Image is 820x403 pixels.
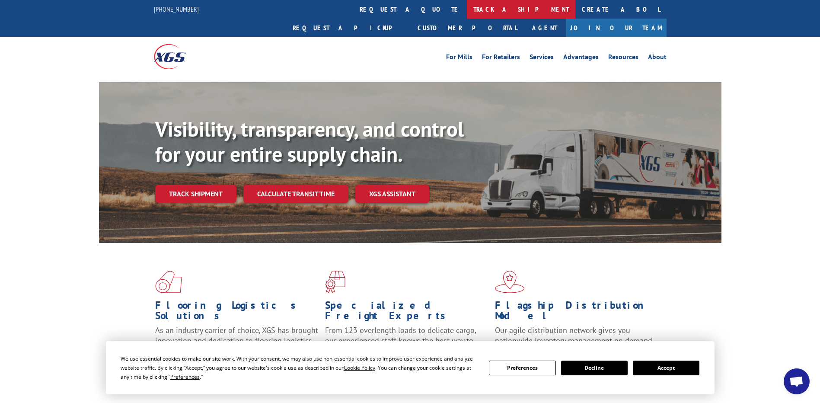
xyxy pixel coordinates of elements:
[495,325,654,345] span: Our agile distribution network gives you nationwide inventory management on demand.
[495,300,658,325] h1: Flagship Distribution Model
[154,5,199,13] a: [PHONE_NUMBER]
[489,361,555,375] button: Preferences
[325,325,488,364] p: From 123 overlength loads to delicate cargo, our experienced staff knows the best way to move you...
[243,185,348,203] a: Calculate transit time
[155,300,319,325] h1: Flooring Logistics Solutions
[325,271,345,293] img: xgs-icon-focused-on-flooring-red
[563,54,599,63] a: Advantages
[648,54,667,63] a: About
[170,373,200,381] span: Preferences
[633,361,699,375] button: Accept
[523,19,566,37] a: Agent
[784,368,810,394] div: Open chat
[155,325,318,356] span: As an industry carrier of choice, XGS has brought innovation and dedication to flooring logistics...
[446,54,472,63] a: For Mills
[530,54,554,63] a: Services
[561,361,628,375] button: Decline
[344,364,375,371] span: Cookie Policy
[121,354,479,381] div: We use essential cookies to make our site work. With your consent, we may also use non-essential ...
[482,54,520,63] a: For Retailers
[566,19,667,37] a: Join Our Team
[155,115,464,167] b: Visibility, transparency, and control for your entire supply chain.
[325,300,488,325] h1: Specialized Freight Experts
[495,271,525,293] img: xgs-icon-flagship-distribution-model-red
[411,19,523,37] a: Customer Portal
[106,341,715,394] div: Cookie Consent Prompt
[355,185,429,203] a: XGS ASSISTANT
[608,54,638,63] a: Resources
[286,19,411,37] a: Request a pickup
[155,185,236,203] a: Track shipment
[155,271,182,293] img: xgs-icon-total-supply-chain-intelligence-red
